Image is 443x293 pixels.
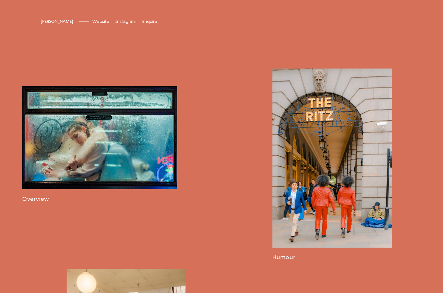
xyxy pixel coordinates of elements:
[115,19,136,24] a: Instagram[URL][DOMAIN_NAME][DOMAIN_NAME]
[115,19,136,24] span: Instagram
[92,19,109,24] span: Website
[142,19,157,24] span: Enquire
[142,19,157,24] a: Enquire[EMAIL_ADDRESS][DOMAIN_NAME]
[92,19,109,24] a: Website[DOMAIN_NAME]
[41,19,73,24] span: [PERSON_NAME]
